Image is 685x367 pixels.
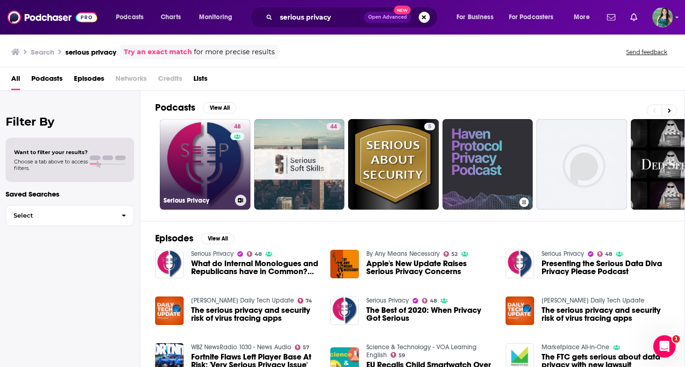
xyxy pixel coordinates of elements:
img: User Profile [652,7,673,28]
span: Credits [158,71,182,90]
span: 5 [428,122,431,132]
span: 48 [234,122,241,132]
a: Lists [193,71,207,90]
h3: Serious Privacy [164,197,231,205]
img: What do Internal Monologues and Republicans have in Common? Serious Privacy (a week in privacy wi... [155,250,184,278]
img: The serious privacy and security risk of virus tracing apps [155,296,184,325]
button: Select [6,205,134,226]
input: Search podcasts, credits, & more... [276,10,364,25]
span: For Business [457,11,493,24]
span: Want to filter your results? [14,149,88,155]
img: The serious privacy and security risk of virus tracing apps [506,296,534,325]
button: open menu [503,10,567,25]
a: Kim Komando Daily Tech Update [542,296,644,304]
span: Open Advanced [368,15,407,20]
img: Apple's New Update Raises Serious Privacy Concerns [330,250,359,278]
div: Search podcasts, credits, & more... [259,7,447,28]
button: open menu [109,10,156,25]
span: Podcasts [116,11,143,24]
a: Serious Privacy [366,296,409,304]
span: Charts [161,11,181,24]
a: WBZ NewsRadio 1030 - News Audio [191,343,291,351]
span: For Podcasters [509,11,554,24]
a: Show notifications dropdown [627,9,641,25]
a: 44 [254,119,345,210]
button: View All [201,233,235,244]
span: Episodes [74,71,104,90]
a: The Best of 2020: When Privacy Got Serious [366,306,494,322]
span: 1 [672,335,680,343]
img: The Best of 2020: When Privacy Got Serious [330,296,359,325]
a: Show notifications dropdown [603,9,619,25]
a: 48 [422,298,437,303]
img: Podchaser - Follow, Share and Rate Podcasts [7,8,97,26]
span: for more precise results [194,47,275,57]
h3: serious privacy [65,48,116,56]
h2: Episodes [155,233,193,244]
span: 48 [605,252,612,256]
a: Presenting the Serious Data Diva Privacy Please Podcast [542,260,670,275]
span: New [394,6,411,14]
h3: Search [31,48,54,56]
img: Presenting the Serious Data Diva Privacy Please Podcast [506,250,534,278]
span: Choose a tab above to access filters. [14,158,88,171]
h2: Filter By [6,115,134,128]
span: Monitoring [199,11,232,24]
a: What do Internal Monologues and Republicans have in Common? Serious Privacy (a week in privacy wi... [191,260,319,275]
button: Show profile menu [652,7,673,28]
a: 48 [597,251,613,257]
p: Saved Searches [6,190,134,198]
span: 48 [255,252,262,256]
a: The serious privacy and security risk of virus tracing apps [191,306,319,322]
span: Networks [115,71,147,90]
a: 74 [298,298,313,303]
a: 5 [424,123,435,130]
a: Charts [155,10,186,25]
span: Logged in as AlexisAmezquita [652,7,673,28]
a: PodcastsView All [155,102,236,113]
a: 52 [443,251,458,257]
a: 59 [391,352,406,358]
a: Serious Privacy [542,250,584,258]
a: All [11,71,20,90]
a: Science & Technology - VOA Learning English [366,343,477,359]
a: Serious Privacy [191,250,234,258]
h2: Podcasts [155,102,195,113]
button: Send feedback [623,48,670,56]
a: By Any Means Necessary [366,250,440,258]
a: The serious privacy and security risk of virus tracing apps [542,306,670,322]
a: Try an exact match [124,47,192,57]
a: 44 [327,123,341,130]
a: Kim Komando Daily Tech Update [191,296,294,304]
span: Apple's New Update Raises Serious Privacy Concerns [366,260,494,275]
iframe: Intercom live chat [653,335,676,358]
span: 74 [306,299,312,303]
a: Marketplace All-in-One [542,343,609,351]
button: View All [203,102,236,113]
span: 48 [430,299,437,303]
button: open menu [450,10,505,25]
a: Podcasts [31,71,63,90]
span: Select [6,212,114,219]
span: 44 [330,122,337,132]
a: 48Serious Privacy [160,119,250,210]
span: More [574,11,590,24]
a: 5 [348,119,439,210]
span: 57 [303,346,309,350]
a: 48 [247,251,262,257]
button: Open AdvancedNew [364,12,411,23]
